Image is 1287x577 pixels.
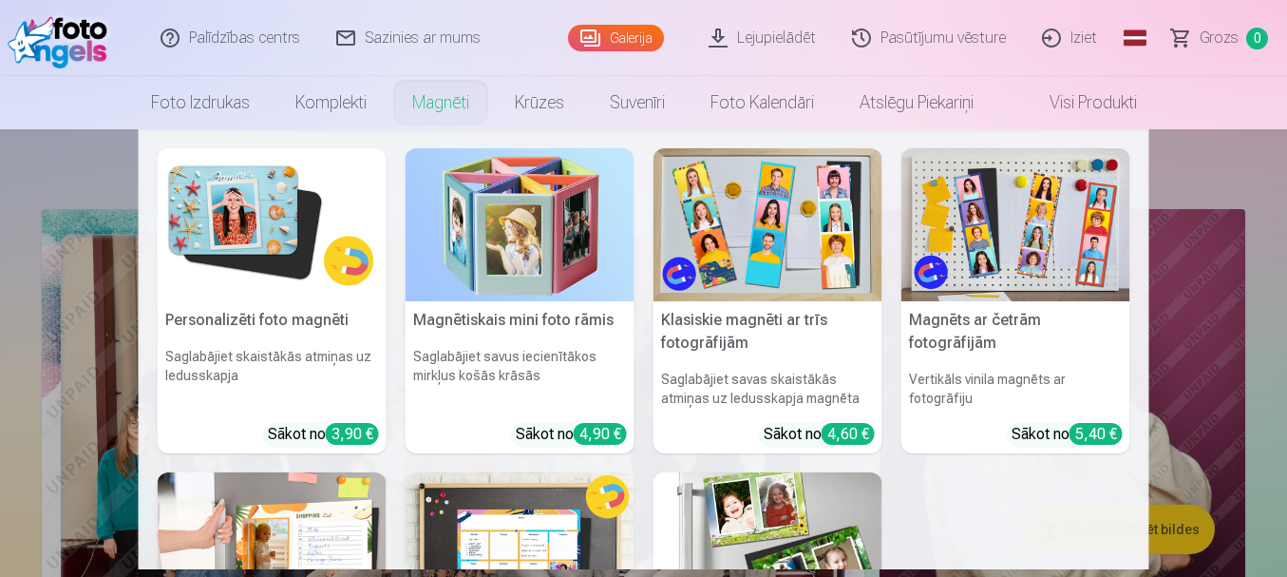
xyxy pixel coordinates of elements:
div: Sākot no [764,423,875,446]
h6: Saglabājiet savas skaistākās atmiņas uz ledusskapja magnēta [653,362,882,415]
a: Personalizēti foto magnētiPersonalizēti foto magnētiSaglabājiet skaistākās atmiņas uz ledusskapja... [158,148,387,453]
a: Magnēts ar četrām fotogrāfijāmMagnēts ar četrām fotogrāfijāmVertikāls vinila magnēts ar fotogrāfi... [901,148,1130,453]
div: Sākot no [268,423,379,446]
div: 3,90 € [326,423,379,445]
a: Galerija [568,25,664,51]
a: Klasiskie magnēti ar trīs fotogrāfijāmKlasiskie magnēti ar trīs fotogrāfijāmSaglabājiet savas ska... [653,148,882,453]
a: Foto izdrukas [128,76,273,129]
a: Krūzes [492,76,587,129]
div: 4,90 € [574,423,627,445]
h5: Personalizēti foto magnēti [158,301,387,339]
div: Sākot no [516,423,627,446]
h6: Saglabājiet savus iecienītākos mirkļus košās krāsās [406,339,634,415]
img: Magnēts ar četrām fotogrāfijām [901,148,1130,301]
h5: Magnētiskais mini foto rāmis [406,301,634,339]
div: 4,60 € [822,423,875,445]
a: Foto kalendāri [688,76,837,129]
span: Grozs [1200,27,1239,49]
span: 0 [1246,28,1268,49]
h5: Magnēts ar četrām fotogrāfijām [901,301,1130,362]
h5: Klasiskie magnēti ar trīs fotogrāfijām [653,301,882,362]
a: Visi produkti [996,76,1160,129]
img: Magnētiskais mini foto rāmis [406,148,634,301]
img: Klasiskie magnēti ar trīs fotogrāfijām [653,148,882,301]
div: Sākot no [1012,423,1123,446]
a: Magnētiskais mini foto rāmisMagnētiskais mini foto rāmisSaglabājiet savus iecienītākos mirkļus ko... [406,148,634,453]
a: Suvenīri [587,76,688,129]
a: Atslēgu piekariņi [837,76,996,129]
div: 5,40 € [1069,423,1123,445]
h6: Vertikāls vinila magnēts ar fotogrāfiju [901,362,1130,415]
a: Magnēti [389,76,492,129]
img: /fa1 [8,8,117,68]
a: Komplekti [273,76,389,129]
img: Personalizēti foto magnēti [158,148,387,301]
h6: Saglabājiet skaistākās atmiņas uz ledusskapja [158,339,387,415]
